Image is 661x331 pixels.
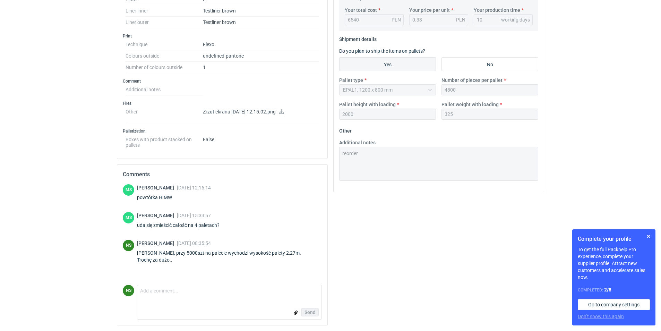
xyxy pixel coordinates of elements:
[137,249,322,263] div: [PERSON_NAME], przy 5000szt na palecie wychodzi wysokość palety 2,27m. Trochę za dużo..
[304,310,316,315] span: Send
[644,232,653,240] button: Skip for now
[339,125,352,134] legend: Other
[339,139,376,146] label: Additional notes
[339,34,377,42] legend: Shipment details
[203,109,319,115] p: Zrzut ekranu [DATE] 12.15.02.png
[339,147,538,181] textarea: reorder
[126,84,203,95] dt: Additional notes
[441,101,499,108] label: Pallet weight with loading
[456,16,465,23] div: PLN
[339,77,363,84] label: Pallet type
[578,299,650,310] a: Go to company settings
[137,240,177,246] span: [PERSON_NAME]
[126,17,203,28] dt: Liner outer
[123,184,134,196] figcaption: MS
[123,170,322,179] h2: Comments
[301,308,319,316] button: Send
[409,7,450,14] label: Your price per unit
[123,33,322,39] h3: Print
[137,194,211,201] div: powtórka HIMW
[123,184,134,196] div: Maciej Sikora
[123,101,322,106] h3: Files
[578,313,624,320] button: Don’t show this again
[345,7,377,14] label: Your total cost
[137,222,228,229] div: uda się zmieścić całość na 4 paletach?
[126,50,203,62] dt: Colours outside
[123,285,134,296] div: Natalia Stępak
[123,212,134,223] figcaption: MS
[501,16,530,23] div: working days
[123,212,134,223] div: Maciej Sikora
[203,5,319,17] dd: Testliner brown
[339,48,425,54] label: Do you plan to ship the items on pallets?
[126,62,203,73] dt: Number of colours outside
[474,7,520,14] label: Your production time
[203,39,319,50] dd: Flexo
[177,185,211,190] span: [DATE] 12:16:14
[137,185,177,190] span: [PERSON_NAME]
[177,240,211,246] span: [DATE] 08:35:54
[578,286,650,294] div: Completed:
[126,134,203,148] dt: Boxes with product stacked on pallets
[123,240,134,251] figcaption: NS
[123,285,134,296] figcaption: NS
[203,17,319,28] dd: Testliner brown
[203,50,319,62] dd: undefined-pantone
[604,287,611,292] strong: 2 / 8
[203,134,319,148] dd: False
[123,128,322,134] h3: Palletization
[578,246,650,281] p: To get the full Packhelp Pro experience, complete your supplier profile. Attract new customers an...
[203,62,319,73] dd: 1
[441,77,503,84] label: Number of pieces per pallet
[339,101,396,108] label: Pallet height with loading
[126,39,203,50] dt: Technique
[123,78,322,84] h3: Comment
[578,235,650,243] h1: Complete your profile
[123,240,134,251] div: Natalia Stępak
[126,106,203,123] dt: Other
[137,213,177,218] span: [PERSON_NAME]
[392,16,401,23] div: PLN
[177,213,211,218] span: [DATE] 15:33:57
[126,5,203,17] dt: Liner inner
